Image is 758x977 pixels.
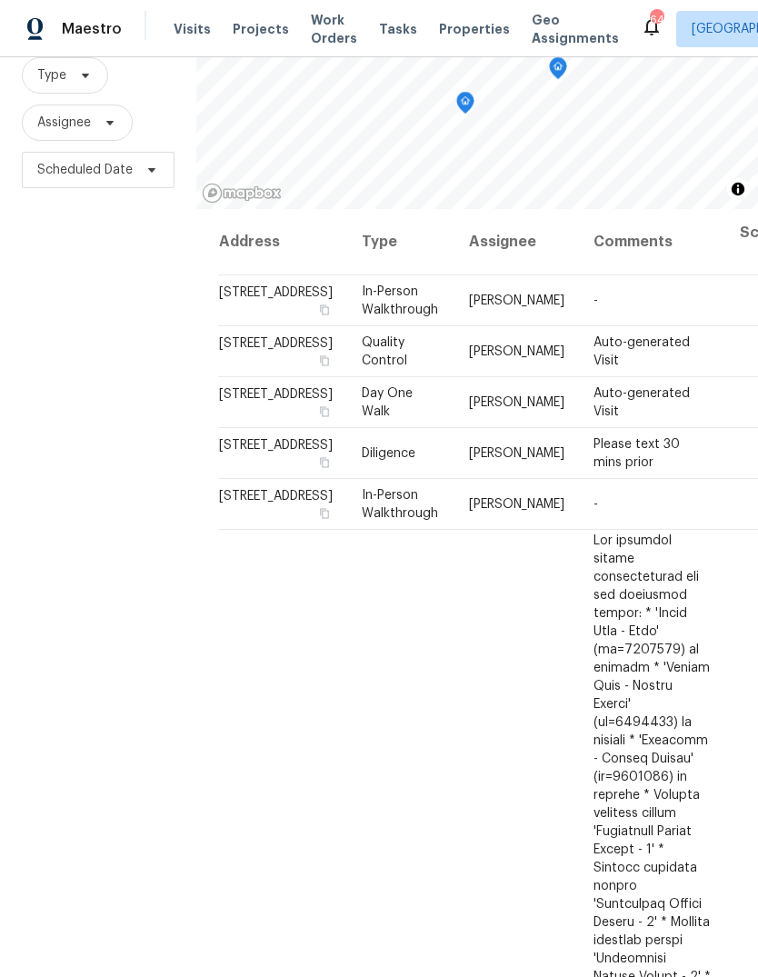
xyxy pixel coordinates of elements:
[593,438,680,469] span: Please text 30 mins prior
[549,57,567,85] div: Map marker
[579,209,725,275] th: Comments
[733,179,743,199] span: Toggle attribution
[469,498,564,511] span: [PERSON_NAME]
[469,396,564,409] span: [PERSON_NAME]
[362,285,438,316] span: In-Person Walkthrough
[37,66,66,85] span: Type
[219,337,333,350] span: [STREET_ADDRESS]
[469,345,564,358] span: [PERSON_NAME]
[469,447,564,460] span: [PERSON_NAME]
[219,286,333,299] span: [STREET_ADDRESS]
[439,20,510,38] span: Properties
[37,114,91,132] span: Assignee
[174,20,211,38] span: Visits
[316,353,333,369] button: Copy Address
[532,11,619,47] span: Geo Assignments
[37,161,133,179] span: Scheduled Date
[316,505,333,522] button: Copy Address
[593,498,598,511] span: -
[233,20,289,38] span: Projects
[469,294,564,307] span: [PERSON_NAME]
[593,387,690,418] span: Auto-generated Visit
[347,209,454,275] th: Type
[219,388,333,401] span: [STREET_ADDRESS]
[362,447,415,460] span: Diligence
[316,404,333,420] button: Copy Address
[311,11,357,47] span: Work Orders
[727,178,749,200] button: Toggle attribution
[456,92,474,120] div: Map marker
[362,489,438,520] span: In-Person Walkthrough
[650,11,663,29] div: 64
[316,302,333,318] button: Copy Address
[202,183,282,204] a: Mapbox homepage
[593,336,690,367] span: Auto-generated Visit
[219,439,333,452] span: [STREET_ADDRESS]
[362,336,407,367] span: Quality Control
[62,20,122,38] span: Maestro
[362,387,413,418] span: Day One Walk
[379,23,417,35] span: Tasks
[219,490,333,503] span: [STREET_ADDRESS]
[454,209,579,275] th: Assignee
[218,209,347,275] th: Address
[316,454,333,471] button: Copy Address
[593,294,598,307] span: -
